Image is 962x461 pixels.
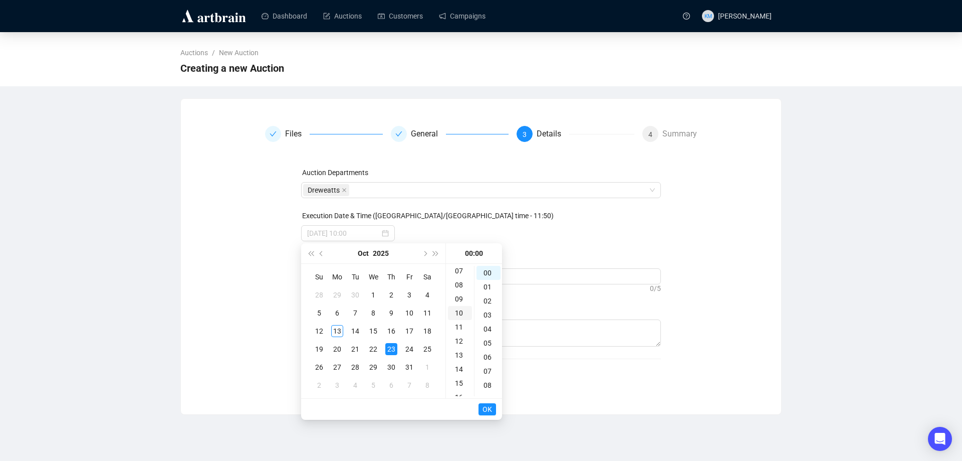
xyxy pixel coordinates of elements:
[364,286,382,304] td: 2025-10-01
[403,361,415,373] div: 31
[331,325,343,337] div: 13
[662,126,697,142] div: Summary
[328,304,346,322] td: 2025-10-06
[418,286,436,304] td: 2025-10-04
[308,185,340,196] span: Dreweatts
[212,47,215,58] li: /
[418,358,436,376] td: 2025-11-01
[346,358,364,376] td: 2025-10-28
[683,13,690,20] span: question-circle
[537,126,569,142] div: Details
[328,358,346,376] td: 2025-10-27
[448,390,472,404] div: 16
[331,343,343,355] div: 20
[364,358,382,376] td: 2025-10-29
[302,169,368,177] label: Auction Departments
[364,322,382,340] td: 2025-10-15
[367,379,379,391] div: 5
[403,289,415,301] div: 3
[346,304,364,322] td: 2025-10-07
[411,126,446,142] div: General
[448,376,472,390] div: 15
[418,340,436,358] td: 2025-10-25
[718,12,772,20] span: [PERSON_NAME]
[418,322,436,340] td: 2025-10-18
[421,343,433,355] div: 25
[313,379,325,391] div: 2
[310,340,328,358] td: 2025-10-19
[378,3,423,29] a: Customers
[328,340,346,358] td: 2025-10-20
[418,304,436,322] td: 2025-10-11
[385,325,397,337] div: 16
[421,361,433,373] div: 1
[385,343,397,355] div: 23
[483,400,492,419] span: OK
[328,286,346,304] td: 2025-09-29
[342,188,347,193] span: close
[178,47,210,58] a: Auctions
[448,334,472,348] div: 12
[478,403,496,415] button: OK
[331,289,343,301] div: 29
[313,361,325,373] div: 26
[400,376,418,394] td: 2025-11-07
[349,289,361,301] div: 30
[373,243,389,263] button: Choose a year
[400,322,418,340] td: 2025-10-17
[364,304,382,322] td: 2025-10-08
[382,304,400,322] td: 2025-10-09
[476,392,501,406] div: 09
[328,268,346,286] th: Mo
[328,376,346,394] td: 2025-11-03
[382,322,400,340] td: 2025-10-16
[346,286,364,304] td: 2025-09-30
[476,364,501,378] div: 07
[367,325,379,337] div: 15
[642,126,697,142] div: 4Summary
[385,307,397,319] div: 9
[400,304,418,322] td: 2025-10-10
[367,361,379,373] div: 29
[648,130,652,138] span: 4
[476,350,501,364] div: 06
[476,266,501,280] div: 00
[349,307,361,319] div: 7
[448,362,472,376] div: 14
[439,3,486,29] a: Campaigns
[310,358,328,376] td: 2025-10-26
[313,289,325,301] div: 28
[346,268,364,286] th: Tu
[382,376,400,394] td: 2025-11-06
[928,427,952,451] div: Open Intercom Messenger
[704,12,712,20] span: KM
[217,47,261,58] a: New Auction
[523,130,527,138] span: 3
[385,361,397,373] div: 30
[421,289,433,301] div: 4
[302,212,554,220] label: Execution Date & Time (Europe/London time - 11:50)
[346,340,364,358] td: 2025-10-21
[364,340,382,358] td: 2025-10-22
[364,268,382,286] th: We
[382,286,400,304] td: 2025-10-02
[358,243,369,263] button: Choose a month
[448,306,472,320] div: 10
[349,343,361,355] div: 21
[180,8,248,24] img: logo
[346,376,364,394] td: 2025-11-04
[476,308,501,322] div: 03
[403,307,415,319] div: 10
[323,3,362,29] a: Auctions
[382,358,400,376] td: 2025-10-30
[331,307,343,319] div: 6
[349,379,361,391] div: 4
[310,376,328,394] td: 2025-11-02
[450,243,498,263] div: 00:00
[448,264,472,278] div: 07
[418,376,436,394] td: 2025-11-08
[310,268,328,286] th: Su
[285,126,310,142] div: Files
[448,348,472,362] div: 13
[313,325,325,337] div: 12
